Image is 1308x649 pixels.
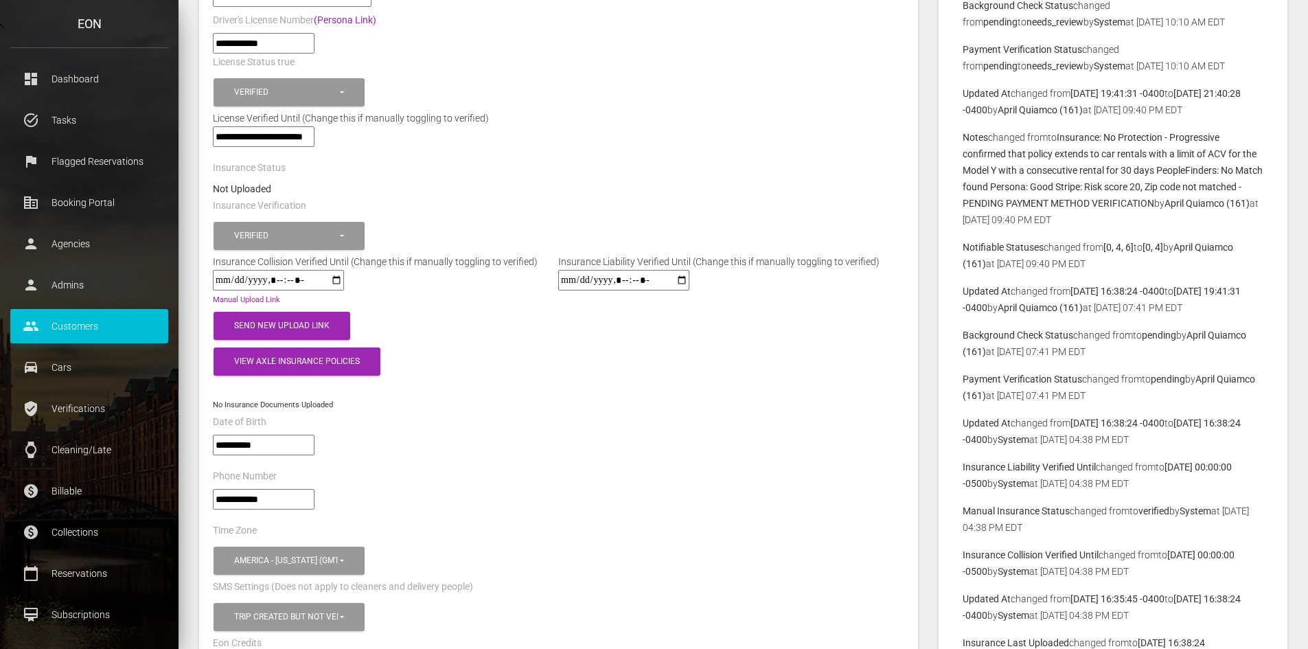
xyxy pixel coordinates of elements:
p: changed from to by at [DATE] 04:38 PM EDT [963,459,1263,492]
p: Customers [21,316,158,337]
p: changed from to by at [DATE] 09:40 PM EDT [963,239,1263,272]
b: System [998,434,1029,445]
b: pending [1151,374,1185,385]
p: Dashboard [21,69,158,89]
b: System [998,478,1029,489]
label: Time Zone [213,524,257,538]
div: Verified [234,230,338,242]
b: [0, 4, 6] [1103,242,1134,253]
div: License Verified Until (Change this if manually toggling to verified) [203,110,915,126]
p: changed from to by at [DATE] 04:38 PM EDT [963,503,1263,536]
p: changed from to by at [DATE] 10:10 AM EDT [963,41,1263,74]
p: changed from to by at [DATE] 07:41 PM EDT [963,327,1263,360]
p: Billable [21,481,158,501]
a: paid Billable [10,474,168,508]
b: Insurance Collision Verified Until [963,549,1099,560]
label: License Status true [213,56,295,69]
b: [DATE] 16:38:24 -0400 [1070,418,1164,429]
p: changed from to by at [DATE] 04:38 PM EDT [963,591,1263,624]
p: Agencies [21,234,158,254]
a: flag Flagged Reservations [10,144,168,179]
button: Trip created but not verified, Customer is verified and trip is set to go [214,603,365,631]
b: Manual Insurance Status [963,505,1070,516]
b: Updated At [963,286,1011,297]
a: dashboard Dashboard [10,62,168,96]
a: drive_eta Cars [10,350,168,385]
b: Payment Verification Status [963,374,1082,385]
b: pending [983,60,1018,71]
b: April Quiamco (161) [1164,198,1250,209]
b: Updated At [963,88,1011,99]
p: Flagged Reservations [21,151,158,172]
label: Date of Birth [213,415,266,429]
label: Insurance Status [213,161,286,175]
b: Updated At [963,593,1011,604]
b: Background Check Status [963,330,1073,341]
button: Verified [214,78,365,106]
b: Insurance Last Uploaded [963,637,1069,648]
b: System [998,610,1029,621]
p: Tasks [21,110,158,130]
label: SMS Settings (Does not apply to cleaners and delivery people) [213,580,473,594]
b: Updated At [963,418,1011,429]
b: April Quiamco (161) [998,302,1083,313]
p: Cleaning/Late [21,440,158,460]
div: America - [US_STATE] (GMT -05:00) [234,555,338,567]
a: people Customers [10,309,168,343]
p: Subscriptions [21,604,158,625]
button: View Axle Insurance Policies [214,348,380,376]
p: changed from to by at [DATE] 04:38 PM EDT [963,415,1263,448]
b: Insurance Liability Verified Until [963,462,1096,472]
p: Cars [21,357,158,378]
a: verified_user Verifications [10,391,168,426]
button: America - New York (GMT -05:00) [214,547,365,575]
div: Insurance Liability Verified Until (Change this if manually toggling to verified) [548,253,890,270]
p: Collections [21,522,158,543]
a: paid Collections [10,515,168,549]
label: Insurance Verification [213,199,306,213]
b: System [998,566,1029,577]
div: Trip created but not verified , Customer is verified and trip is set to go [234,611,338,623]
div: Verified [234,87,338,98]
b: System [1094,60,1125,71]
button: Send New Upload Link [214,312,350,340]
b: pending [1142,330,1176,341]
a: card_membership Subscriptions [10,597,168,632]
b: [DATE] 19:41:31 -0400 [1070,88,1164,99]
button: Verified [214,222,365,250]
p: Booking Portal [21,192,158,213]
a: (Persona Link) [314,14,376,25]
b: verified [1138,505,1169,516]
div: Insurance Collision Verified Until (Change this if manually toggling to verified) [203,253,548,270]
a: person Admins [10,268,168,302]
b: [0, 4] [1143,242,1163,253]
p: changed from to by at [DATE] 09:40 PM EDT [963,129,1263,228]
p: changed from to by at [DATE] 07:41 PM EDT [963,371,1263,404]
p: Admins [21,275,158,295]
a: calendar_today Reservations [10,556,168,591]
label: Phone Number [213,470,277,483]
p: changed from to by at [DATE] 07:41 PM EDT [963,283,1263,316]
b: [DATE] 16:38:24 -0400 [1070,286,1164,297]
label: Driver's License Number [213,14,376,27]
a: watch Cleaning/Late [10,433,168,467]
b: Notifiable Statuses [963,242,1044,253]
b: Insurance: No Protection - Progressive confirmed that policy extends to car rentals with a limit ... [963,132,1263,209]
b: April Quiamco (161) [998,104,1083,115]
b: needs_review [1026,60,1083,71]
b: System [1094,16,1125,27]
a: Manual Upload Link [213,295,280,304]
small: No Insurance Documents Uploaded [213,400,333,409]
strong: Not Uploaded [213,183,271,194]
p: Verifications [21,398,158,419]
b: Payment Verification Status [963,44,1082,55]
p: Reservations [21,563,158,584]
b: [DATE] 16:35:45 -0400 [1070,593,1164,604]
a: person Agencies [10,227,168,261]
b: pending [983,16,1018,27]
a: corporate_fare Booking Portal [10,185,168,220]
b: System [1180,505,1211,516]
p: changed from to by at [DATE] 04:38 PM EDT [963,547,1263,580]
p: changed from to by at [DATE] 09:40 PM EDT [963,85,1263,118]
b: Notes [963,132,988,143]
